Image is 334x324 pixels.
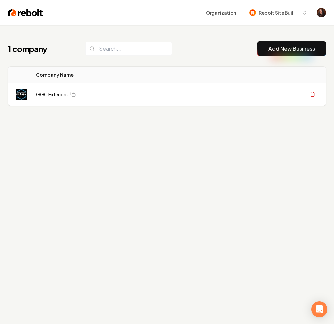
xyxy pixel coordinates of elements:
[202,7,240,19] button: Organization
[8,43,72,54] h1: 1 company
[317,8,326,17] img: Delfina Cavallaro
[311,301,327,317] div: Abrir Intercom Messenger
[16,89,27,100] img: GGC Exteriors logo
[8,8,43,17] img: Rebolt Logo
[317,8,326,17] button: Open user button
[257,41,326,56] button: Add New Business
[249,9,256,16] img: Rebolt Site Builder
[259,9,299,16] span: Rebolt Site Builder
[36,91,68,98] a: GGC Exteriors
[268,45,315,53] a: Add New Business
[31,67,134,83] th: Company Name
[85,42,172,56] input: Search...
